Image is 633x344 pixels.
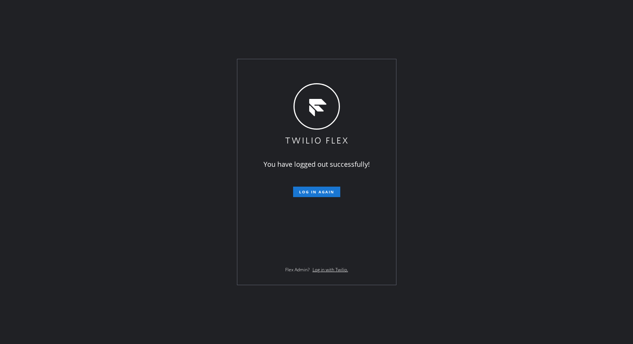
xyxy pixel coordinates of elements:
a: Log in with Twilio. [313,266,348,273]
button: Log in again [293,187,340,197]
span: Log in again [299,189,334,194]
span: You have logged out successfully! [264,160,370,169]
span: Flex Admin? [285,266,310,273]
